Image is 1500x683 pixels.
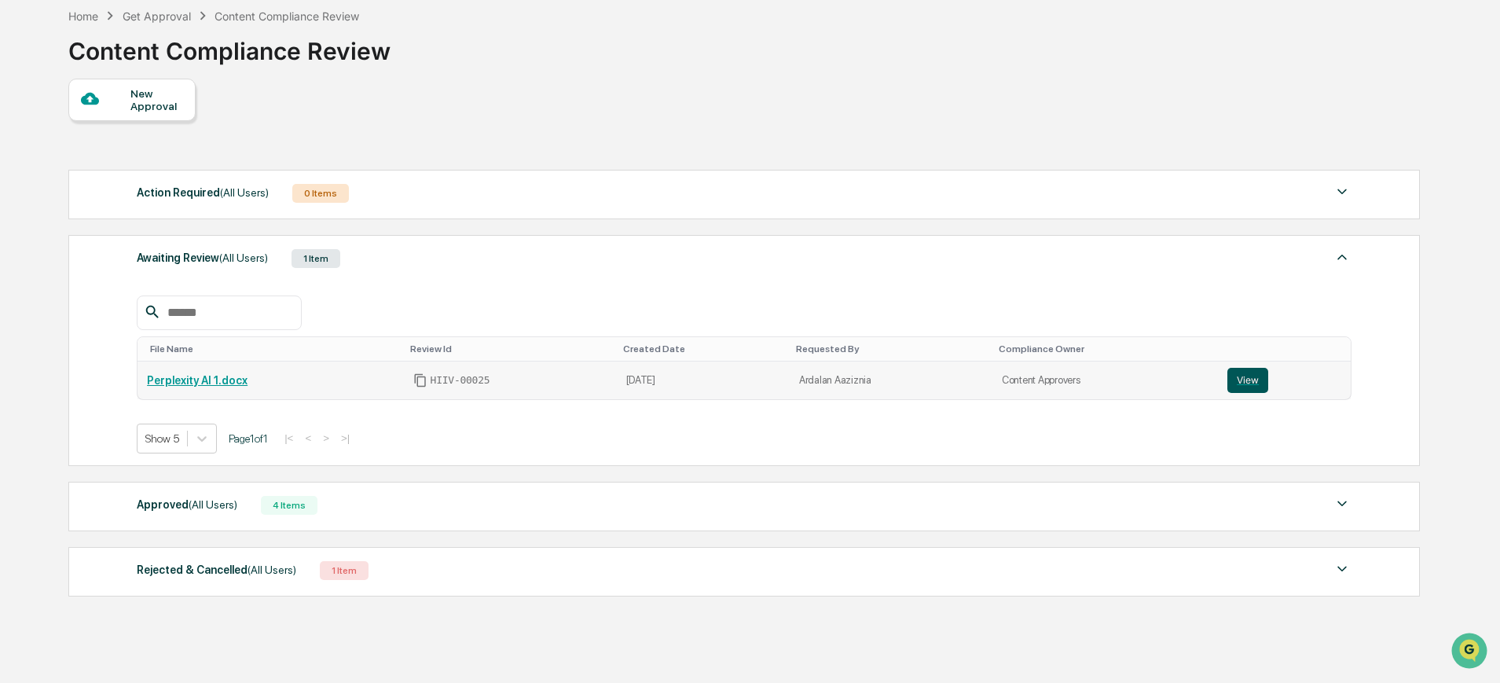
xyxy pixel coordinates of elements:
div: 1 Item [320,561,369,580]
span: (All Users) [219,252,268,264]
iframe: Open customer support [1450,631,1492,674]
div: Toggle SortBy [1230,343,1344,354]
div: Toggle SortBy [623,343,783,354]
div: Awaiting Review [137,248,268,268]
td: Content Approvers [992,362,1218,399]
div: Toggle SortBy [796,343,986,354]
div: Toggle SortBy [150,343,397,354]
span: HIIV-00025 [431,374,490,387]
span: Preclearance [31,198,101,214]
button: < [300,431,316,445]
img: 1746055101610-c473b297-6a78-478c-a979-82029cc54cd1 [16,120,44,149]
img: caret [1333,182,1351,201]
div: We're available if you need us! [53,136,199,149]
button: >| [336,431,354,445]
button: > [318,431,334,445]
span: (All Users) [220,186,269,199]
a: 🗄️Attestations [108,192,201,220]
div: Content Compliance Review [215,9,359,23]
span: (All Users) [248,564,296,576]
div: New Approval [130,87,183,112]
div: Toggle SortBy [410,343,611,354]
div: Home [68,9,98,23]
div: 🖐️ [16,200,28,212]
td: [DATE] [617,362,790,399]
a: 🖐️Preclearance [9,192,108,220]
div: Approved [137,494,237,515]
div: Rejected & Cancelled [137,560,296,580]
td: Ardalan Aaziznia [790,362,992,399]
span: Copy Id [413,373,427,387]
div: 🗄️ [114,200,127,212]
a: Powered byPylon [111,266,190,278]
button: View [1227,368,1268,393]
button: |< [280,431,298,445]
img: caret [1333,560,1351,578]
p: How can we help? [16,33,286,58]
span: Attestations [130,198,195,214]
span: Pylon [156,266,190,278]
div: Content Compliance Review [68,24,391,65]
div: 1 Item [292,249,340,268]
span: (All Users) [189,498,237,511]
span: Page 1 of 1 [229,432,268,445]
div: 🔎 [16,230,28,242]
div: Get Approval [123,9,191,23]
span: Data Lookup [31,228,99,244]
div: Start new chat [53,120,258,136]
img: caret [1333,248,1351,266]
img: caret [1333,494,1351,513]
a: View [1227,368,1341,393]
div: Action Required [137,182,269,203]
a: 🔎Data Lookup [9,222,105,250]
div: 0 Items [292,184,349,203]
a: Perplexity AI 1.docx [147,374,248,387]
button: Start new chat [267,125,286,144]
div: 4 Items [261,496,317,515]
div: Toggle SortBy [999,343,1212,354]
